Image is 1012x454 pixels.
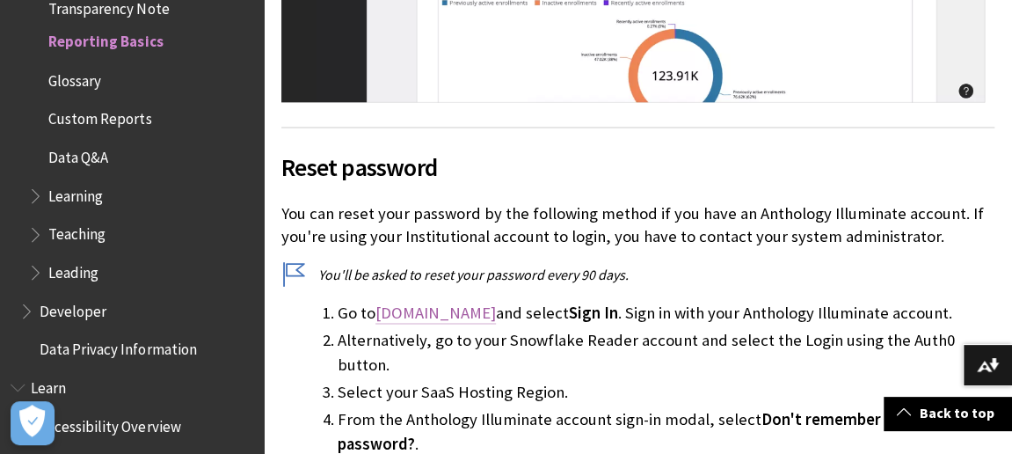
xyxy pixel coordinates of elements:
span: Sign In [569,303,618,323]
span: Custom Reports [48,104,151,128]
li: Go to and select . Sign in with your Anthology Illuminate account. [338,301,994,326]
span: Glossary [48,65,101,89]
span: Learn [31,372,66,396]
a: [DOMAIN_NAME] [375,303,496,324]
span: Accessibility Overview [40,411,180,435]
li: Alternatively, go to your Snowflake Reader account and select the Login using the Auth0 button. [338,328,994,377]
span: Developer [40,296,106,319]
li: Select your SaaS Hosting Region. [338,380,994,405]
a: Back to top [884,397,1012,429]
p: You'll be asked to reset your password every 90 days. [281,265,994,284]
p: You can reset your password by the following method if you have an Anthology Illuminate account. ... [281,202,994,248]
span: Data Q&A [48,142,108,165]
span: Reset password [281,149,994,186]
span: Data Privacy Information [40,334,196,358]
span: Learning [48,180,103,204]
span: Reporting Basics [48,26,163,50]
button: Open Preferences [11,401,55,445]
span: Leading [48,257,98,281]
span: Teaching [48,219,106,243]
